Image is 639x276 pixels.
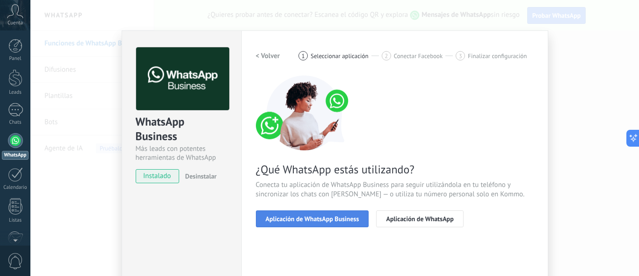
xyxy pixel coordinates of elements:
span: instalado [136,169,179,183]
span: Aplicación de WhatsApp [386,216,453,222]
button: Aplicación de WhatsApp [376,210,463,227]
span: Finalizar configuración [468,52,527,60]
span: Cuenta [7,20,23,26]
div: Calendario [2,185,29,191]
img: logo_main.png [136,47,229,111]
span: Desinstalar [185,172,217,180]
span: ¿Qué WhatsApp estás utilizando? [256,162,534,177]
button: < Volver [256,47,280,64]
div: Chats [2,119,29,126]
button: Desinstalar [182,169,217,183]
span: Aplicación de WhatsApp Business [266,216,359,222]
span: Conectar Facebook [394,52,443,60]
div: WhatsApp Business [136,114,228,144]
div: Leads [2,90,29,96]
span: 2 [385,52,388,60]
div: Panel [2,56,29,62]
button: Aplicación de WhatsApp Business [256,210,369,227]
span: 3 [459,52,462,60]
div: WhatsApp [2,151,29,160]
img: connect number [256,75,354,150]
span: Seleccionar aplicación [311,52,369,60]
span: 1 [302,52,305,60]
span: Conecta tu aplicación de WhatsApp Business para seguir utilizándola en tu teléfono y sincronizar ... [256,180,534,199]
div: Más leads con potentes herramientas de WhatsApp [136,144,228,162]
div: Listas [2,217,29,224]
h2: < Volver [256,52,280,60]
